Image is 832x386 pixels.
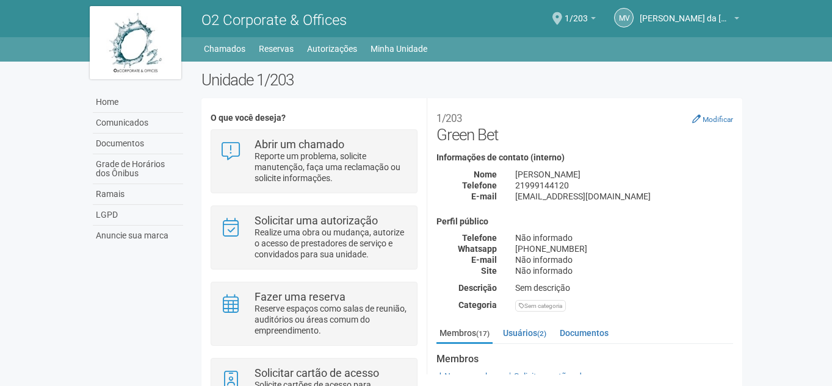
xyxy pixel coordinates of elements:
a: Anuncie sua marca [93,226,183,246]
a: Novo membro [436,371,498,381]
strong: Whatsapp [458,244,497,254]
strong: Solicitar uma autorização [255,214,378,227]
a: Membros(17) [436,324,493,344]
small: (17) [476,329,490,338]
a: Autorizações [307,40,357,57]
strong: Membros [436,354,733,365]
a: Documentos [557,324,612,342]
a: Solicitar cartões de acesso [506,371,615,381]
a: Solicitar uma autorização Realize uma obra ou mudança, autorize o acesso de prestadores de serviç... [220,215,408,260]
strong: Solicitar cartão de acesso [255,366,379,379]
a: Minha Unidade [371,40,427,57]
strong: Nome [474,170,497,179]
div: [PERSON_NAME] [506,169,742,180]
small: (2) [537,329,546,338]
a: Documentos [93,134,183,154]
div: Sem descrição [506,282,742,293]
div: [EMAIL_ADDRESS][DOMAIN_NAME] [506,191,742,202]
a: Modificar [692,114,733,124]
small: Modificar [703,115,733,124]
a: Home [93,92,183,113]
strong: Descrição [458,283,497,293]
a: Reservas [259,40,294,57]
p: Reserve espaços como salas de reunião, auditórios ou áreas comum do empreendimento. [255,303,408,336]
h2: Green Bet [436,107,733,144]
a: [PERSON_NAME] da [PERSON_NAME] [640,15,739,25]
a: MV [614,8,634,27]
a: Grade de Horários dos Ônibus [93,154,183,184]
div: Sem categoria [515,300,566,312]
div: 21999144120 [506,180,742,191]
strong: E-mail [471,255,497,265]
span: Marcus Vinicius da Silveira Costa [640,2,731,23]
strong: Telefone [462,180,497,190]
span: 1/203 [565,2,588,23]
h4: Informações de contato (interno) [436,153,733,162]
img: logo.jpg [90,6,181,79]
h2: Unidade 1/203 [201,71,743,89]
a: 1/203 [565,15,596,25]
h4: Perfil público [436,217,733,226]
a: Ramais [93,184,183,205]
p: Realize uma obra ou mudança, autorize o acesso de prestadores de serviço e convidados para sua un... [255,227,408,260]
div: [PHONE_NUMBER] [506,243,742,254]
a: Fazer uma reserva Reserve espaços como salas de reunião, auditórios ou áreas comum do empreendime... [220,291,408,336]
h4: O que você deseja? [211,113,418,123]
span: O2 Corporate & Offices [201,12,347,29]
a: Comunicados [93,113,183,134]
div: Não informado [506,232,742,243]
strong: Site [481,266,497,276]
strong: Fazer uma reserva [255,290,345,303]
strong: E-mail [471,191,497,201]
a: LGPD [93,205,183,226]
p: Reporte um problema, solicite manutenção, faça uma reclamação ou solicite informações. [255,151,408,184]
a: Usuários(2) [500,324,549,342]
strong: Abrir um chamado [255,138,344,151]
strong: Telefone [462,233,497,243]
div: Não informado [506,265,742,276]
a: Chamados [204,40,245,57]
a: Abrir um chamado Reporte um problema, solicite manutenção, faça uma reclamação ou solicite inform... [220,139,408,184]
div: Não informado [506,254,742,265]
small: 1/203 [436,112,462,124]
strong: Categoria [458,300,497,310]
